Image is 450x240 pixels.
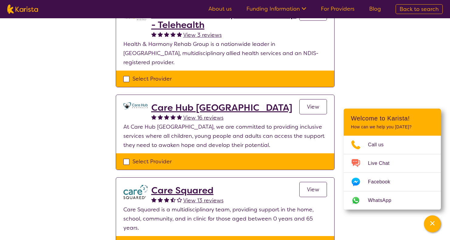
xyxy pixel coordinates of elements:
[183,113,224,122] a: View 16 reviews
[123,102,148,110] img: ghwmlfce3t00xkecpakn.jpg
[368,159,397,168] span: Live Chat
[307,186,319,193] span: View
[344,109,441,210] div: Channel Menu
[151,197,156,202] img: fullstar
[170,32,176,37] img: fullstar
[158,32,163,37] img: fullstar
[177,197,182,202] img: emptystar
[183,196,224,205] a: View 13 reviews
[183,30,222,40] a: View 3 reviews
[246,5,306,12] a: Funding Information
[151,102,292,113] a: Care Hub [GEOGRAPHIC_DATA]
[368,177,397,186] span: Facebook
[369,5,381,12] a: Blog
[170,114,176,120] img: fullstar
[170,197,176,202] img: halfstar
[164,32,169,37] img: fullstar
[183,31,222,39] span: View 3 reviews
[299,99,327,114] a: View
[158,114,163,120] img: fullstar
[299,182,327,197] a: View
[368,196,399,205] span: WhatsApp
[164,114,169,120] img: fullstar
[183,114,224,121] span: View 16 reviews
[151,114,156,120] img: fullstar
[151,185,224,196] a: Care Squared
[164,197,169,202] img: fullstar
[321,5,355,12] a: For Providers
[7,5,38,14] img: Karista logo
[183,197,224,204] span: View 13 reviews
[123,122,327,150] p: At Care Hub [GEOGRAPHIC_DATA], we are committed to providing inclusive services where all childre...
[400,5,439,13] span: Back to search
[368,140,391,149] span: Call us
[351,115,434,122] h2: Welcome to Karista!
[158,197,163,202] img: fullstar
[151,32,156,37] img: fullstar
[307,103,319,110] span: View
[123,40,327,67] p: Health & Harmony Rehab Group is a nationwide leader in [GEOGRAPHIC_DATA], multidisciplinary allie...
[424,215,441,232] button: Channel Menu
[177,114,182,120] img: fullstar
[344,136,441,210] ul: Choose channel
[344,191,441,210] a: Web link opens in a new tab.
[351,124,434,130] p: How can we help you [DATE]?
[151,9,299,30] a: Health & Harmony Rehab Group - Telehealth
[123,205,327,232] p: Care Squared is a multidisciplinary team, providing support in the home, school, community, and i...
[123,185,148,199] img: watfhvlxxexrmzu5ckj6.png
[396,4,443,14] a: Back to search
[177,32,182,37] img: fullstar
[208,5,232,12] a: About us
